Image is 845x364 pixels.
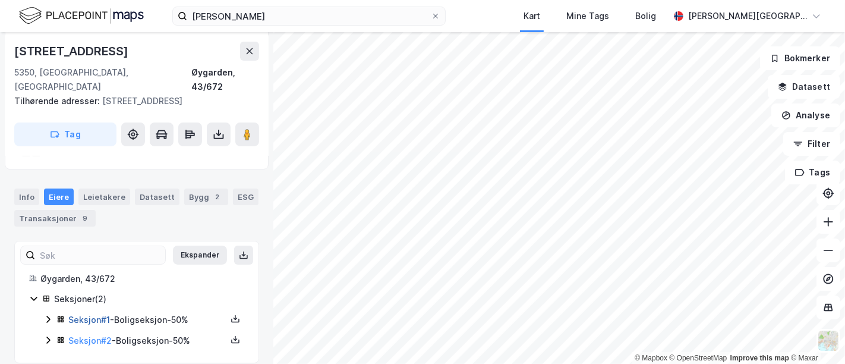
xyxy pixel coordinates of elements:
[35,246,165,264] input: Søk
[135,189,179,205] div: Datasett
[635,354,667,362] a: Mapbox
[14,94,250,108] div: [STREET_ADDRESS]
[688,9,807,23] div: [PERSON_NAME][GEOGRAPHIC_DATA]
[783,132,840,156] button: Filter
[566,9,609,23] div: Mine Tags
[233,189,258,205] div: ESG
[670,354,727,362] a: OpenStreetMap
[771,103,840,127] button: Analyse
[14,210,96,227] div: Transaksjoner
[44,189,74,205] div: Eiere
[192,65,259,94] div: Øygarden, 43/672
[14,123,116,146] button: Tag
[14,189,39,205] div: Info
[40,272,244,286] div: Øygarden, 43/672
[187,7,431,25] input: Søk på adresse, matrikkel, gårdeiere, leietakere eller personer
[14,42,131,61] div: [STREET_ADDRESS]
[14,96,102,106] span: Tilhørende adresser:
[68,335,112,346] a: Seksjon#2
[68,334,226,348] div: - Boligseksjon - 50%
[635,9,656,23] div: Bolig
[730,354,789,362] a: Improve this map
[68,315,110,325] a: Seksjon#1
[173,246,227,265] button: Ekspander
[760,46,840,70] button: Bokmerker
[184,189,228,205] div: Bygg
[212,191,223,203] div: 2
[78,189,130,205] div: Leietakere
[54,292,244,306] div: Seksjoner ( 2 )
[68,313,226,327] div: - Boligseksjon - 50%
[524,9,540,23] div: Kart
[19,5,144,26] img: logo.f888ab2527a4732fd821a326f86c7f29.svg
[768,75,840,99] button: Datasett
[785,161,840,184] button: Tags
[14,65,192,94] div: 5350, [GEOGRAPHIC_DATA], [GEOGRAPHIC_DATA]
[786,307,845,364] iframe: Chat Widget
[79,212,91,224] div: 9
